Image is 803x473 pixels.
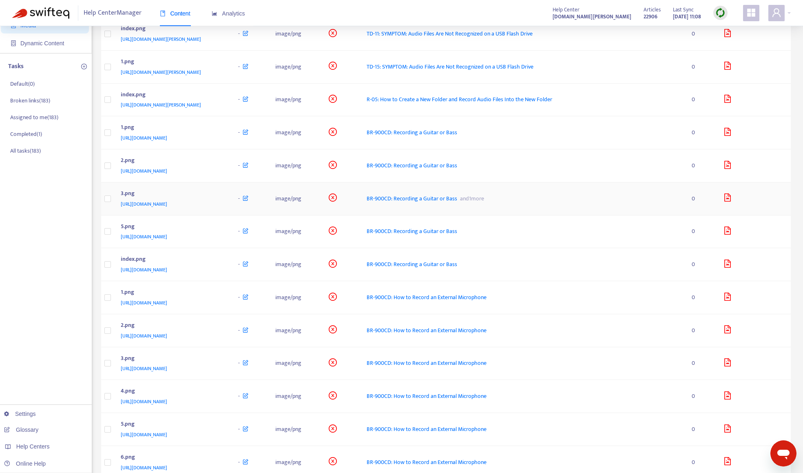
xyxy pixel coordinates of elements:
div: 0 [692,359,710,368]
p: Tasks [8,62,24,71]
span: BR-900CD: How to Record an External Microphone [367,293,487,302]
span: file-image [723,161,732,169]
span: file-image [723,128,732,136]
span: [URL][DOMAIN_NAME][PERSON_NAME] [121,101,201,109]
span: BR-900CD: Recording a Guitar or Bass [367,128,457,137]
span: [URL][DOMAIN_NAME] [121,332,167,340]
img: sync.dc5367851b00ba804db3.png [715,8,726,18]
div: 0 [692,194,710,203]
span: BR-900CD: How to Record an External Microphone [367,391,487,401]
span: Help Center Manager [84,5,142,21]
span: close-circle [329,227,337,235]
span: - [238,95,240,104]
span: file-image [723,193,732,202]
div: 0 [692,95,710,104]
span: - [238,358,240,368]
span: - [238,391,240,401]
div: index.png [121,24,222,35]
span: BR-900CD: How to Record an External Microphone [367,358,487,368]
td: image/png [269,18,322,51]
span: [URL][DOMAIN_NAME] [121,134,167,142]
span: - [238,161,240,170]
a: [DOMAIN_NAME][PERSON_NAME] [553,12,631,21]
span: BR-900CD: Recording a Guitar or Bass [367,260,457,269]
td: image/png [269,149,322,182]
span: - [238,29,240,38]
span: - [238,194,240,203]
span: [URL][DOMAIN_NAME] [121,464,167,472]
span: [URL][DOMAIN_NAME] [121,266,167,274]
span: close-circle [329,62,337,70]
span: file-image [723,62,732,70]
span: file-image [723,227,732,235]
p: All tasks ( 183 ) [10,147,41,155]
span: appstore [746,8,756,18]
span: TD-11: SYMPTOM: Audio Files Are Not Recognized on a USB Flash Drive [367,29,533,38]
span: - [238,424,240,434]
span: file-image [723,424,732,433]
div: 0 [692,260,710,269]
span: [URL][DOMAIN_NAME] [121,233,167,241]
span: BR-900CD: Recording a Guitar or Bass [367,194,457,203]
td: image/png [269,347,322,380]
div: 6.png [121,453,222,463]
td: image/png [269,281,322,314]
span: close-circle [329,391,337,400]
span: file-image [723,457,732,465]
td: image/png [269,380,322,413]
span: Last Sync [673,5,694,14]
td: image/png [269,51,322,84]
span: - [238,227,240,236]
span: BR-900CD: How to Record an External Microphone [367,326,487,335]
span: file-image [723,391,732,400]
div: 2.png [121,156,222,167]
span: close-circle [329,325,337,333]
p: Assigned to me ( 183 ) [10,113,58,122]
span: [URL][DOMAIN_NAME] [121,364,167,373]
strong: [DATE] 11:08 [673,12,701,21]
span: user [772,8,781,18]
strong: 22906 [644,12,657,21]
span: close-circle [329,95,337,103]
span: [URL][DOMAIN_NAME] [121,397,167,406]
span: - [238,62,240,71]
td: image/png [269,413,322,446]
span: file-image [723,260,732,268]
span: and 1 more [457,194,484,203]
td: image/png [269,84,322,117]
span: close-circle [329,29,337,37]
div: 0 [692,425,710,434]
div: 5.png [121,420,222,430]
span: [URL][DOMAIN_NAME] [121,431,167,439]
span: container [11,40,16,46]
span: BR-900CD: How to Record an External Microphone [367,457,487,467]
img: Swifteq [12,7,69,19]
span: Help Centers [16,443,50,450]
div: 3.png [121,189,222,200]
span: area-chart [212,11,217,16]
div: 0 [692,62,710,71]
span: [URL][DOMAIN_NAME] [121,299,167,307]
span: BR-900CD: How to Record an External Microphone [367,424,487,434]
span: file-image [723,358,732,366]
span: BR-900CD: Recording a Guitar or Bass [367,227,457,236]
div: 0 [692,161,710,170]
div: index.png [121,255,222,265]
span: close-circle [329,260,337,268]
a: Glossary [4,426,38,433]
span: TD-15: SYMPTOM: Audio Files Are Not Recognized on a USB Flash Drive [367,62,533,71]
td: image/png [269,182,322,215]
span: book [160,11,166,16]
span: file-image [723,293,732,301]
td: image/png [269,215,322,249]
div: 0 [692,293,710,302]
p: Broken links ( 183 ) [10,96,50,105]
span: file-image [723,325,732,333]
span: close-circle [329,193,337,202]
span: close-circle [329,424,337,433]
span: Articles [644,5,661,14]
span: close-circle [329,293,337,301]
td: image/png [269,314,322,347]
span: - [238,326,240,335]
